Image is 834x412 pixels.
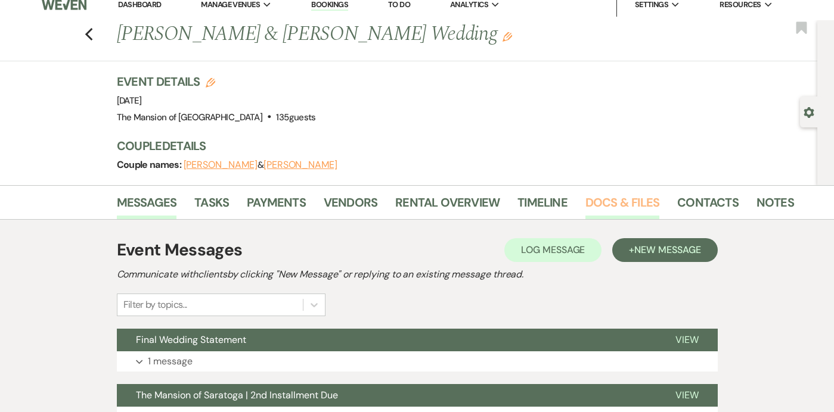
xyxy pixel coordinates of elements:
button: Edit [503,31,512,42]
a: Contacts [677,193,739,219]
button: View [656,384,718,407]
button: [PERSON_NAME] [263,160,337,170]
span: View [675,333,699,346]
span: Log Message [521,244,585,256]
button: +New Message [612,238,717,262]
h2: Communicate with clients by clicking "New Message" or replying to an existing message thread. [117,267,718,282]
button: Log Message [504,238,602,262]
span: & [184,159,337,171]
a: Rental Overview [395,193,500,219]
a: Messages [117,193,177,219]
h1: [PERSON_NAME] & [PERSON_NAME] Wedding [117,20,651,49]
a: Timeline [517,193,568,219]
h3: Couple Details [117,138,785,154]
a: Vendors [324,193,377,219]
button: View [656,329,718,351]
span: [DATE] [117,95,142,107]
span: The Mansion of Saratoga | 2nd Installment Due [136,389,338,401]
span: Couple names: [117,158,184,171]
div: Filter by topics... [123,298,187,312]
span: The Mansion of [GEOGRAPHIC_DATA] [117,111,263,123]
span: New Message [634,244,700,256]
button: The Mansion of Saratoga | 2nd Installment Due [117,384,656,407]
button: 1 message [117,351,718,372]
span: 135 guests [276,111,315,123]
p: 1 message [148,354,193,369]
a: Docs & Files [585,193,659,219]
button: Open lead details [804,106,814,117]
button: Final Wedding Statement [117,329,656,351]
h3: Event Details [117,73,316,90]
a: Notes [757,193,794,219]
span: View [675,389,699,401]
button: [PERSON_NAME] [184,160,258,170]
h1: Event Messages [117,238,243,263]
a: Tasks [194,193,229,219]
span: Final Wedding Statement [136,333,246,346]
a: Payments [247,193,306,219]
